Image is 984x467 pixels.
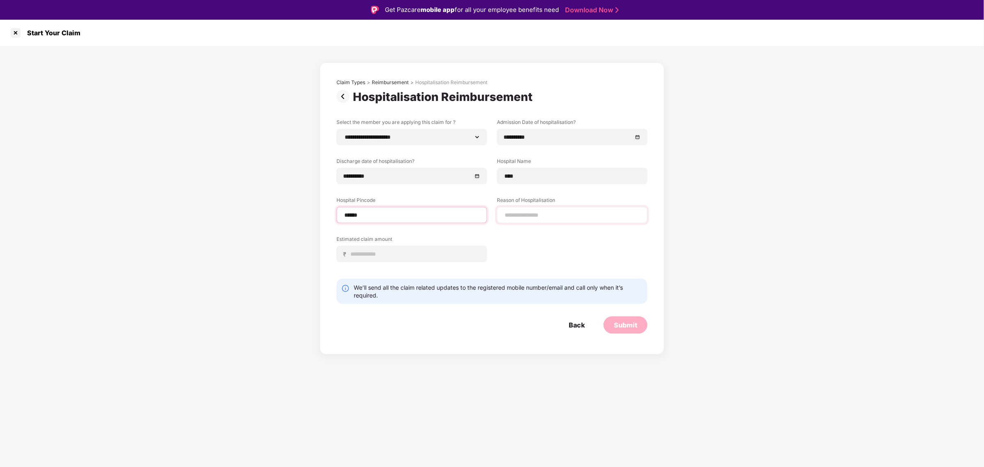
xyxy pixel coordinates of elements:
label: Admission Date of hospitalisation? [497,119,648,129]
div: > [367,79,370,86]
label: Estimated claim amount [336,236,487,246]
span: ₹ [343,250,350,258]
div: Hospitalisation Reimbursement [353,90,536,104]
label: Discharge date of hospitalisation? [336,158,487,168]
div: We’ll send all the claim related updates to the registered mobile number/email and call only when... [354,284,643,299]
div: Start Your Claim [22,29,80,37]
label: Select the member you are applying this claim for ? [336,119,487,129]
div: > [410,79,414,86]
img: svg+xml;base64,PHN2ZyBpZD0iUHJldi0zMngzMiIgeG1sbnM9Imh0dHA6Ly93d3cudzMub3JnLzIwMDAvc3ZnIiB3aWR0aD... [336,90,353,103]
label: Reason of Hospitalisation [497,197,648,207]
div: Claim Types [336,79,365,86]
img: svg+xml;base64,PHN2ZyBpZD0iSW5mby0yMHgyMCIgeG1sbnM9Imh0dHA6Ly93d3cudzMub3JnLzIwMDAvc3ZnIiB3aWR0aD... [341,284,350,293]
img: Stroke [616,6,619,14]
label: Hospital Pincode [336,197,487,207]
div: Back [569,320,585,330]
div: Submit [614,320,637,330]
div: Reimbursement [372,79,409,86]
a: Download Now [565,6,616,14]
div: Hospitalisation Reimbursement [415,79,487,86]
img: Logo [371,6,379,14]
strong: mobile app [421,6,455,14]
div: Get Pazcare for all your employee benefits need [385,5,559,15]
label: Hospital Name [497,158,648,168]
